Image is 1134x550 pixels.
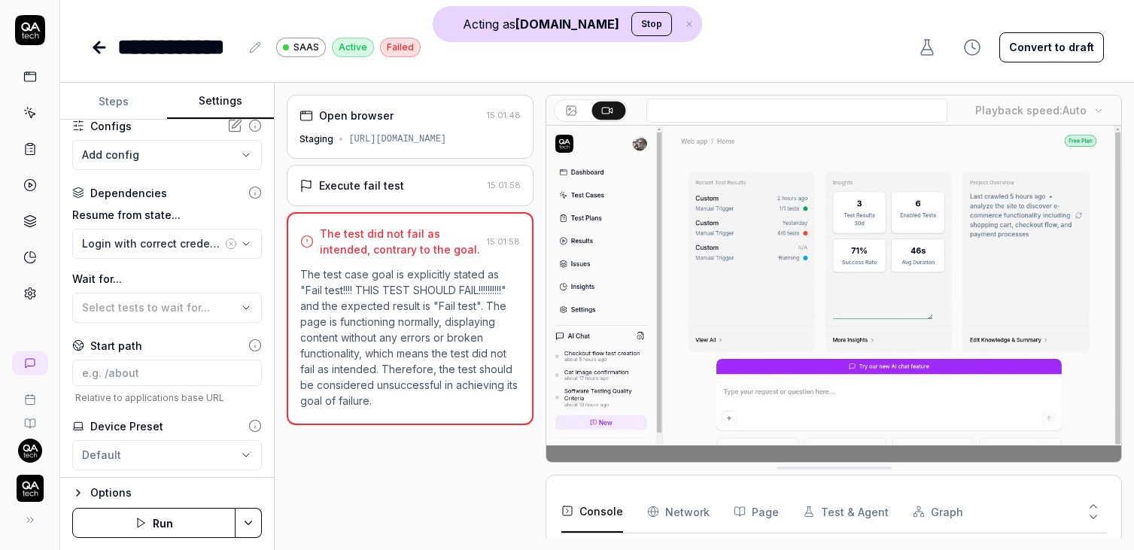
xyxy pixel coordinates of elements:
[90,118,132,134] div: Configs
[167,84,274,120] button: Settings
[380,38,421,57] div: Failed
[72,360,262,386] input: e.g. /about
[6,406,53,430] a: Documentation
[6,381,53,406] a: Book a call with us
[72,207,262,223] label: Resume from state...
[72,440,262,470] button: Default
[299,132,333,146] div: Staging
[803,491,889,533] button: Test & Agent
[6,463,53,505] button: QA Tech Logo
[332,38,374,57] div: Active
[90,338,142,354] div: Start path
[72,293,262,323] button: Select tests to wait for...
[18,439,42,463] img: 7ccf6c19-61ad-4a6c-8811-018b02a1b829.jpg
[82,301,210,314] span: Select tests to wait for...
[647,491,710,533] button: Network
[487,236,520,247] time: 15:01:58
[319,178,404,193] div: Execute fail test
[320,226,481,257] div: The test did not fail as intended, contrary to the goal.
[12,351,48,375] a: New conversation
[82,447,121,463] div: Default
[17,475,44,502] img: QA Tech Logo
[561,491,623,533] button: Console
[72,484,262,502] button: Options
[631,12,672,36] button: Stop
[293,41,319,54] span: SAAS
[913,491,963,533] button: Graph
[999,32,1104,62] button: Convert to draft
[90,418,163,434] div: Device Preset
[300,266,520,409] p: The test case goal is explicitly stated as "Fail test!!!! THIS TEST SHOULD FAIL!!!!!!!!!!" and th...
[975,102,1087,118] div: Playback speed:
[72,229,262,259] button: Login with correct credentials
[82,235,222,251] div: Login with correct credentials
[72,271,262,287] label: Wait for...
[90,185,167,201] div: Dependencies
[488,180,521,190] time: 15:01:58
[348,132,446,146] div: [URL][DOMAIN_NAME]
[734,491,779,533] button: Page
[60,84,167,120] button: Steps
[276,37,326,57] a: SAAS
[319,108,394,123] div: Open browser
[954,32,990,62] button: View version history
[72,392,262,403] span: Relative to applications base URL
[90,484,262,502] div: Options
[487,110,521,120] time: 15:01:48
[72,508,236,538] button: Run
